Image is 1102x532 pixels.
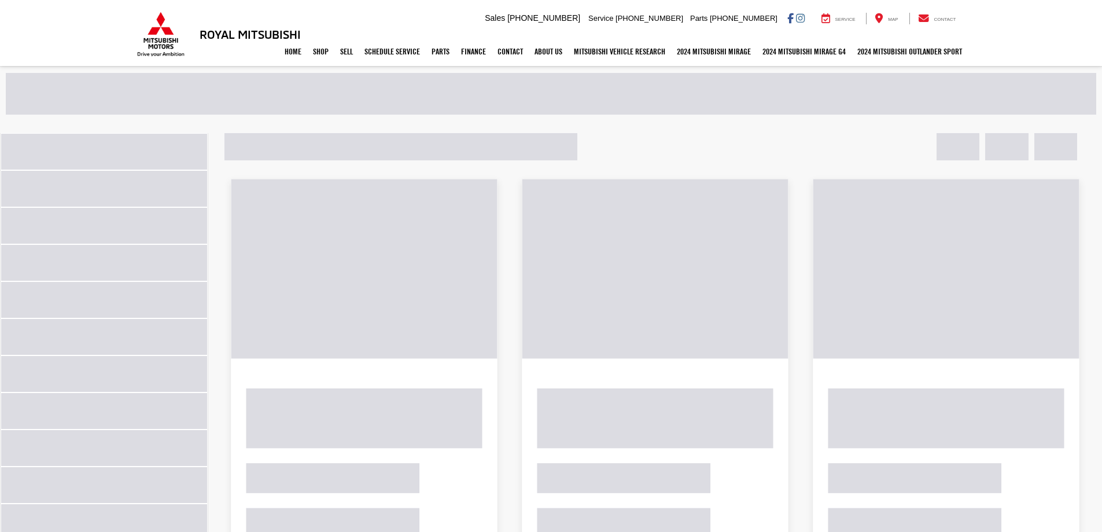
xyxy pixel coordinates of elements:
a: Map [866,13,906,24]
a: Shop [307,37,334,66]
a: Home [279,37,307,66]
span: [PHONE_NUMBER] [507,13,580,23]
a: Contact [909,13,965,24]
a: Finance [455,37,492,66]
a: Service [813,13,864,24]
a: Mitsubishi Vehicle Research [568,37,671,66]
a: Contact [492,37,529,66]
a: 2024 Mitsubishi Outlander SPORT [852,37,968,66]
span: Service [588,14,613,23]
span: Service [835,17,856,22]
a: 2024 Mitsubishi Mirage [671,37,757,66]
a: Facebook: Click to visit our Facebook page [787,13,794,23]
img: Mitsubishi [135,12,187,57]
a: Sell [334,37,359,66]
a: About Us [529,37,568,66]
span: Map [888,17,898,22]
a: Parts: Opens in a new tab [426,37,455,66]
span: Parts [690,14,707,23]
span: [PHONE_NUMBER] [710,14,777,23]
a: Schedule Service: Opens in a new tab [359,37,426,66]
a: Instagram: Click to visit our Instagram page [796,13,805,23]
span: [PHONE_NUMBER] [616,14,683,23]
span: Sales [485,13,505,23]
h3: Royal Mitsubishi [200,28,301,41]
a: 2024 Mitsubishi Mirage G4 [757,37,852,66]
span: Contact [934,17,956,22]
